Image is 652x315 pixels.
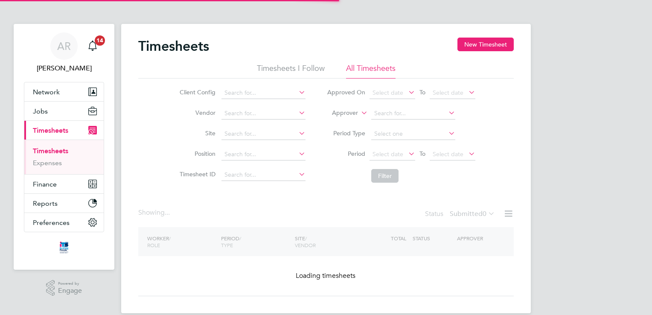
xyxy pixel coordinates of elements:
span: Timesheets [33,126,68,134]
div: Timesheets [24,140,104,174]
span: To [417,87,428,98]
a: Timesheets [33,147,68,155]
span: Preferences [33,219,70,227]
span: Network [33,88,60,96]
a: AR[PERSON_NAME] [24,32,104,73]
input: Search for... [221,87,306,99]
input: Search for... [371,108,455,120]
nav: Main navigation [14,24,114,270]
span: Reports [33,199,58,207]
span: Select date [433,89,463,96]
div: Showing [138,208,172,217]
span: Select date [433,150,463,158]
span: Engage [58,287,82,295]
span: 0 [483,210,486,218]
span: To [417,148,428,159]
label: Approver [320,109,358,117]
input: Search for... [221,149,306,160]
label: Period [327,150,365,157]
label: Client Config [177,88,215,96]
input: Select one [371,128,455,140]
span: Finance [33,180,57,188]
span: AR [57,41,71,52]
span: ... [165,208,170,217]
a: Go to home page [24,241,104,254]
button: Reports [24,194,104,213]
button: Timesheets [24,121,104,140]
button: Network [24,82,104,101]
a: 14 [84,32,101,60]
input: Search for... [221,169,306,181]
span: Adam Roseveare [24,63,104,73]
label: Vendor [177,109,215,117]
li: Timesheets I Follow [257,63,325,79]
span: 14 [95,35,105,46]
a: Expenses [33,159,62,167]
button: New Timesheet [457,38,514,51]
label: Submitted [450,210,495,218]
input: Search for... [221,108,306,120]
button: Jobs [24,102,104,120]
span: Jobs [33,107,48,115]
h2: Timesheets [138,38,209,55]
label: Approved On [327,88,365,96]
li: All Timesheets [346,63,396,79]
label: Timesheet ID [177,170,215,178]
input: Search for... [221,128,306,140]
label: Site [177,129,215,137]
span: Select date [373,150,403,158]
div: Status [425,208,497,220]
span: Powered by [58,280,82,287]
label: Period Type [327,129,365,137]
label: Position [177,150,215,157]
button: Preferences [24,213,104,232]
button: Finance [24,175,104,193]
button: Filter [371,169,399,183]
img: itsconstruction-logo-retina.png [58,241,70,254]
span: Select date [373,89,403,96]
a: Powered byEngage [46,280,82,296]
